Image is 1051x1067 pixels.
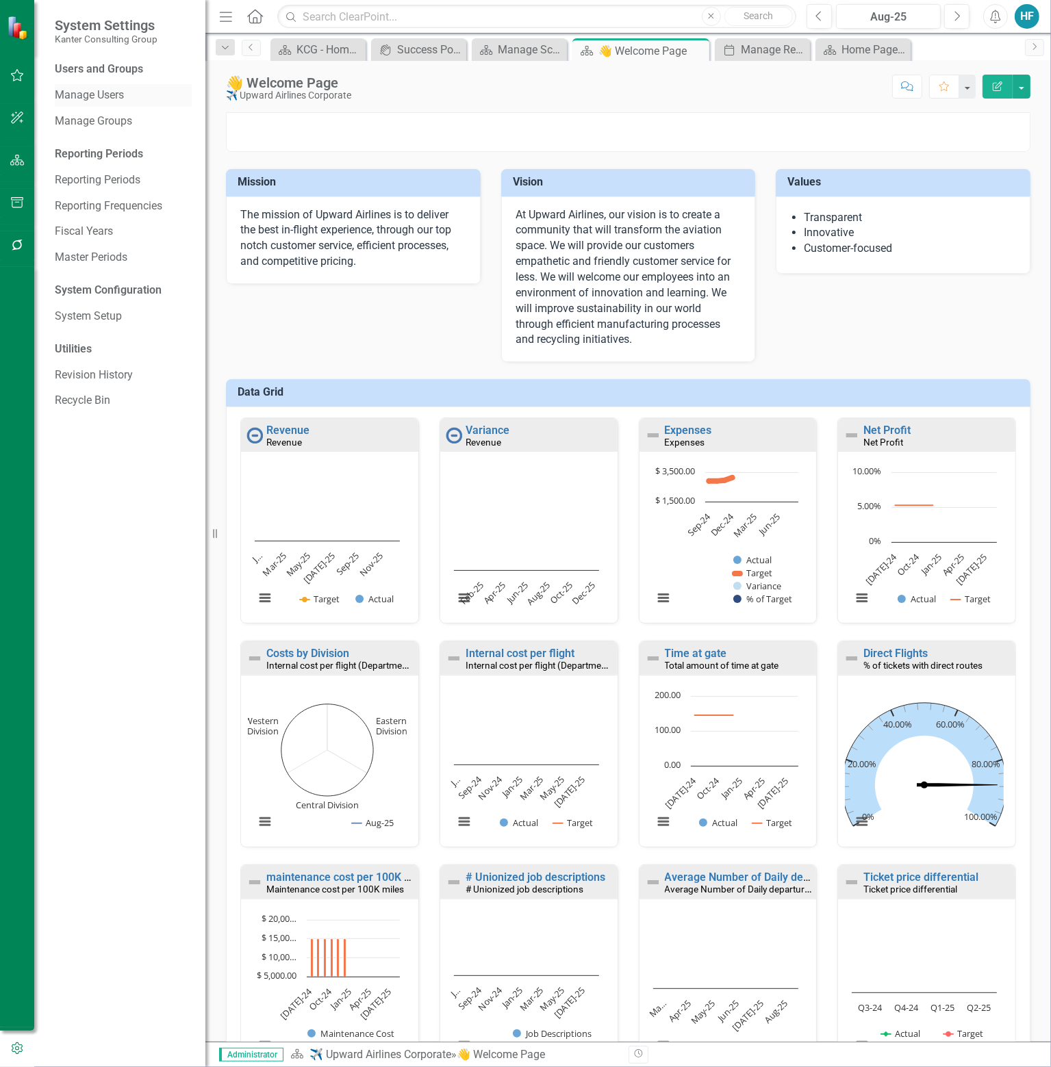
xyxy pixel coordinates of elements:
[917,783,998,786] path: No value. Actual.
[357,986,394,1022] text: [DATE]-25
[344,938,346,977] path: Dec-24, 15,000. Target.
[733,593,793,605] button: Show % of Target
[939,551,967,578] text: Apr-25
[863,647,928,660] a: Direct Flights
[55,224,192,240] a: Fiscal Years
[500,817,538,829] button: Show Actual
[503,579,530,606] text: Jun-25
[639,417,818,624] div: Double-Click to Edit
[368,593,394,605] text: Actual
[863,424,911,437] a: Net Profit
[739,775,767,802] text: Apr-25
[55,198,192,214] a: Reporting Frequencies
[551,773,587,810] text: [DATE]-25
[274,41,362,58] a: KCG - Home Page
[852,589,872,608] button: View chart menu, Chart
[665,660,779,671] small: Total amount of time at gate
[804,210,1016,226] li: Transparent
[475,41,564,58] a: Manage Scorecards
[937,718,965,730] text: 60.00%
[646,913,805,1067] svg: Interactive chart
[598,42,706,60] div: 👋 Welcome Page
[296,41,362,58] div: KCG - Home Page
[685,511,713,539] text: Sep-24
[248,913,411,1067] div: Chart. Highcharts interactive chart.
[219,1048,283,1062] span: Administrator
[440,417,618,624] div: Double-Click to Edit
[894,551,922,579] text: Oct-24
[967,1001,991,1014] text: Q2-25
[475,773,505,802] text: Nov-24
[513,1027,592,1040] button: Show Job Descriptions
[238,386,1024,398] h3: Data Grid
[249,550,264,565] text: J…
[357,550,385,578] text: Nov-25
[498,984,525,1012] text: Jan-25
[881,1040,929,1053] button: Show Industry
[729,997,765,1033] text: [DATE]-25
[248,465,411,619] div: Chart. Highcharts interactive chart.
[55,17,157,34] span: System Settings
[724,7,793,26] button: Search
[346,986,374,1013] text: Apr-25
[729,475,735,480] path: Dec-24, 3,135. Target.
[266,658,478,671] small: Internal cost per flight (Department aggregate/MM)
[752,1040,792,1053] button: Show Target
[944,1027,983,1040] button: Show Target
[655,723,681,736] text: 100.00
[845,689,1004,843] svg: Interactive chart
[894,1001,919,1014] text: Q4-24
[863,551,900,588] text: [DATE]-24
[466,437,501,448] small: Revenue
[706,478,711,484] path: Sep-24, 2,897.5. Target.
[845,689,1009,843] div: Chart. Highcharts interactive chart.
[646,913,810,1067] div: Chart. Highcharts interactive chart.
[845,913,1004,1067] svg: Interactive chart
[240,417,419,624] div: Double-Click to Edit
[55,114,192,129] a: Manage Groups
[714,478,720,484] path: Oct-24, 2,897.5. Target.
[317,938,320,977] path: Aug-24, 15,000. Target.
[446,650,462,667] img: Not Defined
[857,500,881,512] text: 5.00%
[1015,4,1039,29] button: HF
[569,579,597,607] text: Dec-25
[687,997,717,1027] text: May-25
[226,75,351,90] div: 👋 Welcome Page
[665,871,894,884] a: Average Number of Daily departures per route
[7,15,31,39] img: ClearPoint Strategy
[787,176,1024,188] h3: Values
[646,465,805,619] svg: Interactive chart
[248,689,411,843] div: Chart. Highcharts interactive chart.
[55,172,192,188] a: Reporting Periods
[893,503,936,509] g: Target, series 2 of 2. Line with 14 data points.
[446,427,462,443] img: No Information
[717,775,744,802] text: Jan-25
[646,689,810,843] div: Chart. Highcharts interactive chart.
[930,1001,954,1014] text: Q1-25
[296,799,359,811] text: Central Division
[457,1048,545,1061] div: 👋 Welcome Page
[375,41,463,58] a: Success Portal
[301,550,337,586] text: [DATE]-25
[852,1036,872,1055] button: View chart menu, Chart
[324,938,327,977] path: Sep-24, 15,000. Target.
[376,715,407,737] text: Eastern Division
[722,478,727,483] path: Nov-24, 2,945. Target.
[307,1027,394,1040] button: Show Maintenance Cost
[863,437,903,448] small: Net Profit
[646,997,669,1020] text: Ma…
[277,985,314,1022] text: [DATE]-24
[480,579,507,606] text: Apr-25
[845,913,1009,1067] div: Chart. Highcharts interactive chart.
[665,437,705,448] small: Expenses
[498,773,525,801] text: Jan-25
[551,984,587,1020] text: [DATE]-25
[352,817,394,829] button: Show Aug-25
[355,593,394,605] button: Show Actual
[466,884,583,895] small: # Unionized job descriptions
[446,874,462,890] img: Not Defined
[517,984,546,1013] text: Mar-25
[266,871,431,884] a: maintenance cost per 100K miles
[512,1040,552,1053] button: Show Target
